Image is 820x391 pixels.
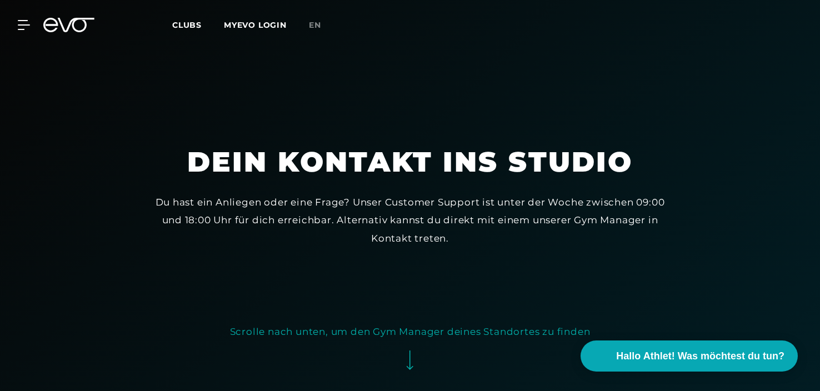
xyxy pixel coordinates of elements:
span: Hallo Athlet! Was möchtest du tun? [616,349,784,364]
span: en [309,20,321,30]
div: Scrolle nach unten, um den Gym Manager deines Standortes zu finden [230,323,591,340]
button: Hallo Athlet! Was möchtest du tun? [581,340,798,372]
a: MYEVO LOGIN [224,20,287,30]
div: Du hast ein Anliegen oder eine Frage? Unser Customer Support ist unter der Woche zwischen 09:00 u... [150,193,670,247]
a: en [309,19,334,32]
button: Scrolle nach unten, um den Gym Manager deines Standortes zu finden [230,323,591,380]
h1: Dein Kontakt ins Studio [187,144,633,180]
a: Clubs [172,19,224,30]
span: Clubs [172,20,202,30]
